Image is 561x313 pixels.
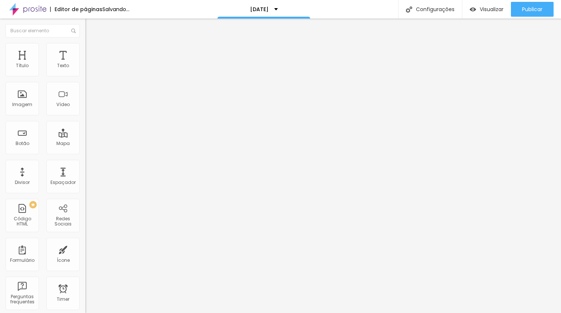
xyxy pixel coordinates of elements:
img: Icone [406,6,412,13]
div: Redes Sociais [48,216,78,227]
button: Visualizar [462,2,511,17]
div: Perguntas frequentes [7,294,37,305]
iframe: Editor [85,19,561,313]
div: Código HTML [7,216,37,227]
div: Editor de páginas [50,7,102,12]
div: Mapa [56,141,70,146]
div: Vídeo [56,102,70,107]
img: Icone [71,29,76,33]
div: Ícone [57,258,70,263]
div: Salvando... [102,7,129,12]
div: Espaçador [50,180,76,185]
div: Formulário [10,258,35,263]
span: Visualizar [480,6,503,12]
div: Botão [16,141,29,146]
div: Texto [57,63,69,68]
img: view-1.svg [470,6,476,13]
div: Divisor [15,180,30,185]
p: [DATE] [250,7,269,12]
div: Título [16,63,29,68]
div: Imagem [12,102,32,107]
div: Timer [57,297,69,302]
span: Publicar [522,6,542,12]
button: Publicar [511,2,554,17]
input: Buscar elemento [6,24,80,37]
